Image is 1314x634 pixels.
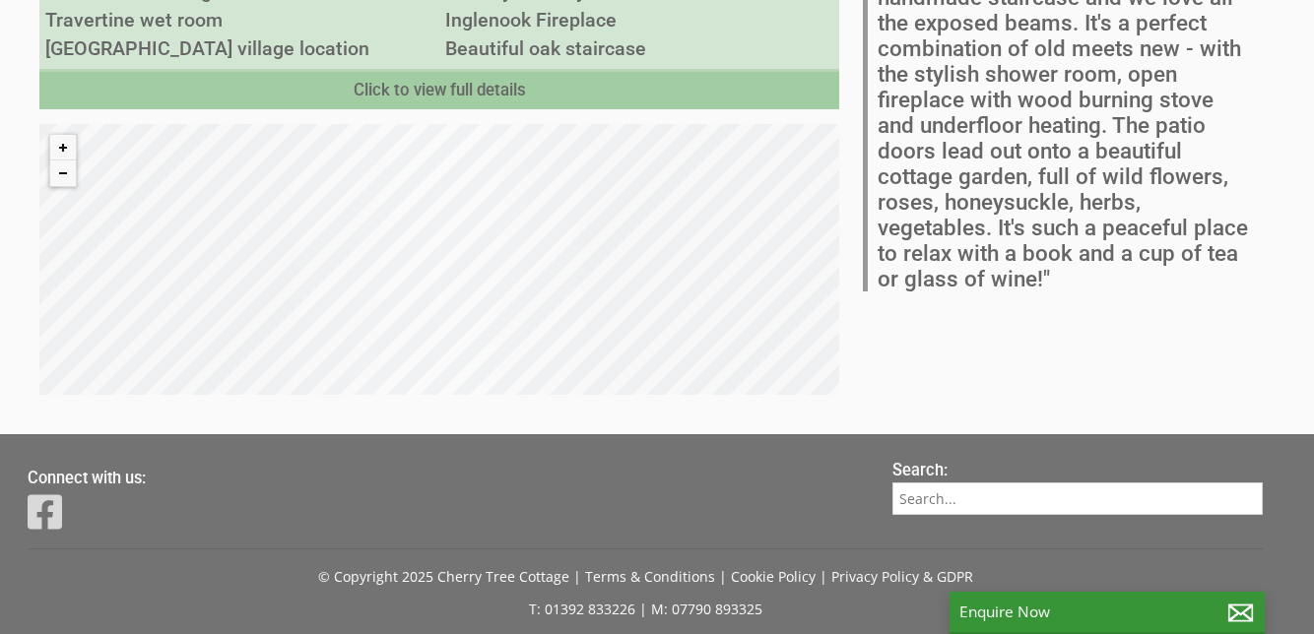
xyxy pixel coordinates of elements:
[28,469,868,487] h3: Connect with us:
[28,492,62,532] img: Facebook
[39,34,439,63] li: [GEOGRAPHIC_DATA] village location
[731,567,816,586] a: Cookie Policy
[639,600,647,618] span: |
[318,567,569,586] a: © Copyright 2025 Cherry Tree Cottage
[529,600,635,618] a: T: 01392 833226
[892,482,1263,515] input: Search...
[39,69,839,109] a: Click to view full details
[892,461,1263,479] h3: Search:
[959,602,1255,622] p: Enquire Now
[651,600,762,618] a: M: 07790 893325
[39,124,839,395] canvas: Map
[831,567,973,586] a: Privacy Policy & GDPR
[585,567,715,586] a: Terms & Conditions
[439,6,839,34] li: Inglenook Fireplace
[820,567,827,586] span: |
[50,160,76,186] button: Zoom out
[573,567,581,586] span: |
[719,567,727,586] span: |
[50,135,76,160] button: Zoom in
[439,34,839,63] li: Beautiful oak staircase
[39,6,439,34] li: Travertine wet room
